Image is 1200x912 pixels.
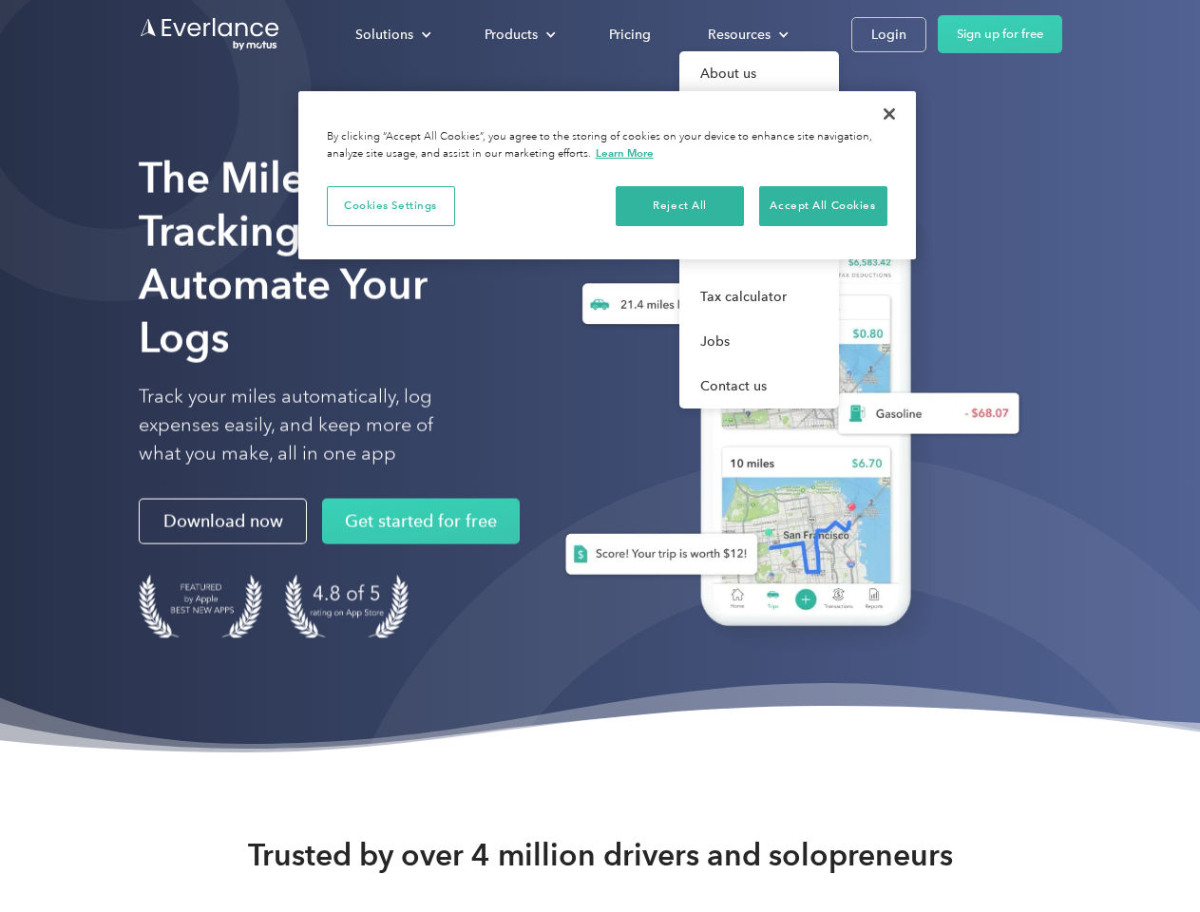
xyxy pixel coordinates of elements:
[609,23,651,47] div: Pricing
[298,91,916,259] div: Cookie banner
[679,51,839,408] nav: Resources
[466,18,571,51] div: Products
[679,319,839,364] a: Jobs
[285,575,409,638] img: 4.9 out of 5 stars on the app store
[355,23,413,47] div: Solutions
[616,186,744,226] button: Reject All
[139,16,281,52] a: Go to homepage
[679,364,839,408] a: Contact us
[336,18,447,51] div: Solutions
[938,15,1062,53] a: Sign up for free
[871,23,906,47] div: Login
[327,129,887,162] div: By clicking “Accept All Cookies”, you agree to the storing of cookies on your device to enhance s...
[689,18,804,51] div: Resources
[139,383,478,468] p: Track your miles automatically, log expenses easily, and keep more of what you make, all in one app
[298,91,916,259] div: Privacy
[327,186,455,226] button: Cookies Settings
[485,23,538,47] div: Products
[322,499,520,544] a: Get started for free
[590,18,670,51] a: Pricing
[596,146,654,160] a: More information about your privacy, opens in a new tab
[679,275,839,319] a: Tax calculator
[708,23,771,47] div: Resources
[139,575,262,638] img: Badge for Featured by Apple Best New Apps
[139,499,307,544] a: Download now
[679,51,839,96] a: About us
[248,836,953,874] strong: Trusted by over 4 million drivers and solopreneurs
[868,93,910,135] button: Close
[535,180,1035,655] img: Everlance, mileage tracker app, expense tracking app
[759,186,887,226] button: Accept All Cookies
[851,17,926,52] a: Login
